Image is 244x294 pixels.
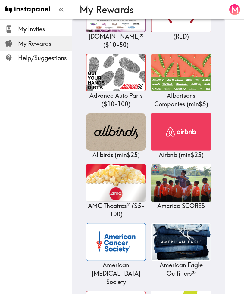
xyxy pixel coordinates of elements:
span: My Invites [18,25,72,33]
p: Albertsons Companies ( min $5 ) [151,91,211,108]
img: Advance Auto Parts [86,54,146,91]
a: AirbnbAirbnb (min$25) [151,113,211,159]
img: America SCORES [151,164,211,202]
img: Albertsons Companies [151,54,211,91]
img: Allbirds [86,113,146,151]
p: America SCORES [151,202,211,210]
p: Airbnb ( min $25 ) [151,151,211,159]
a: Albertsons CompaniesAlbertsons Companies (min$5) [151,54,211,108]
p: (RED) [151,32,211,41]
a: AllbirdsAllbirds (min$25) [86,113,146,159]
button: M [229,4,241,16]
a: America SCORESAmerica SCORES [151,164,211,210]
a: American Cancer SocietyAmerican [MEDICAL_DATA] Society [86,223,146,286]
p: Allbirds ( min $25 ) [86,151,146,159]
p: AMC Theatres® ( $5 - 100 ) [86,202,146,218]
p: American Eagle Outfitters® [151,261,211,278]
span: M [231,5,239,15]
img: AMC Theatres® [86,164,146,202]
img: Airbnb [151,113,211,151]
img: American Cancer Society [86,223,146,261]
img: American Eagle Outfitters® [151,223,211,261]
p: Advance Auto Parts ( $10 - 100 ) [86,91,146,108]
a: American Eagle Outfitters®American Eagle Outfitters® [151,223,211,278]
a: AMC Theatres®AMC Theatres® ($5-100) [86,164,146,218]
p: [DOMAIN_NAME]® ( $10 - 50 ) [86,32,146,49]
p: American [MEDICAL_DATA] Society [86,261,146,286]
span: Help/Suggestions [18,54,72,62]
span: My Rewards [18,39,72,48]
h3: My Rewards [80,4,213,15]
a: Advance Auto PartsAdvance Auto Parts ($10-100) [86,54,146,108]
